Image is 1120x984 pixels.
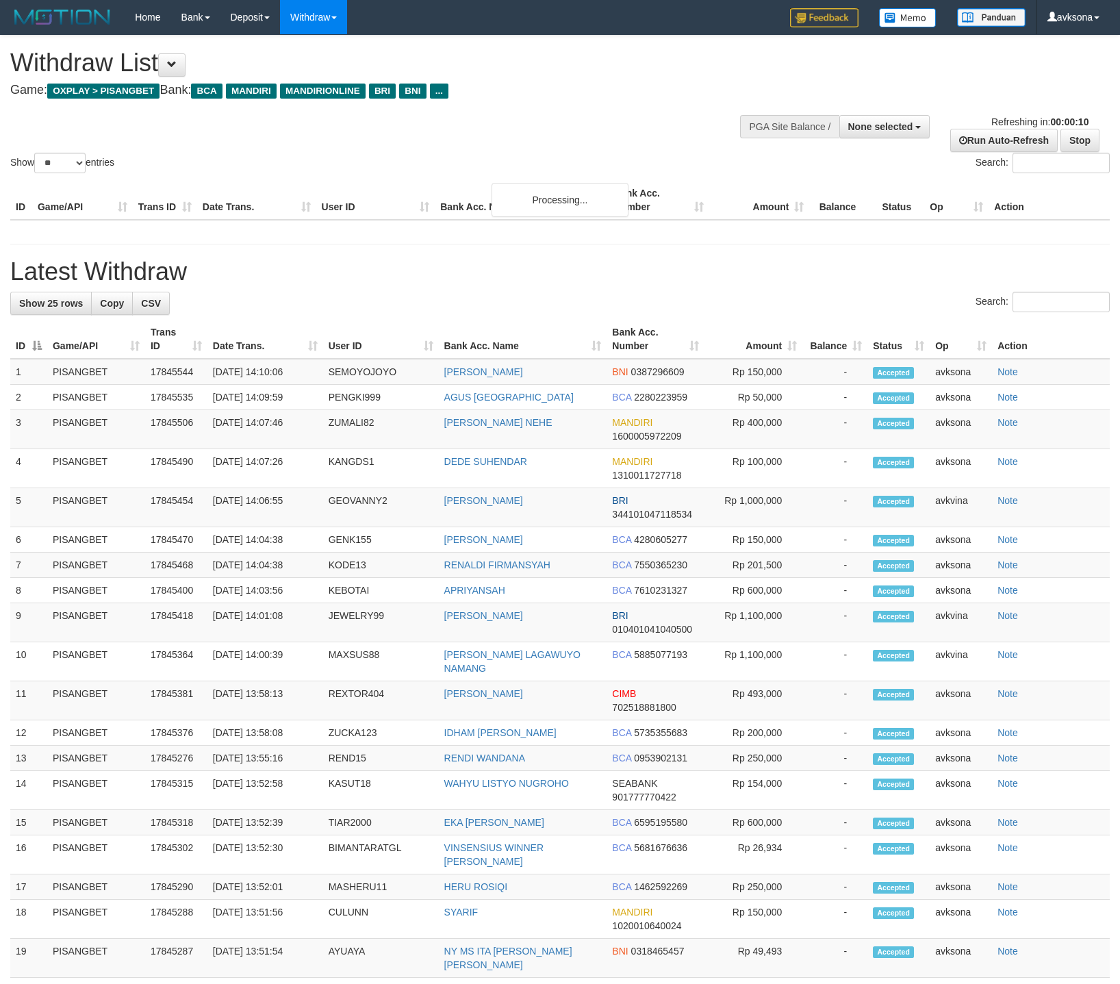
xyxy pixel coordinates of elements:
[930,385,992,410] td: avksona
[930,900,992,939] td: avksona
[444,495,523,506] a: [PERSON_NAME]
[704,642,802,681] td: Rp 1,100,000
[207,720,323,746] td: [DATE] 13:58:08
[47,642,145,681] td: PISANGBET
[145,488,207,527] td: 17845454
[444,727,557,738] a: IDHAM [PERSON_NAME]
[634,392,687,403] span: Copy 2280223959 to clipboard
[704,746,802,771] td: Rp 250,000
[873,392,914,404] span: Accepted
[612,431,681,442] span: Copy 1600005972209 to clipboard
[47,84,160,99] span: OXPLAY > PISANGBET
[612,392,631,403] span: BCA
[47,603,145,642] td: PISANGBET
[207,939,323,978] td: [DATE] 13:51:54
[47,874,145,900] td: PISANGBET
[10,488,47,527] td: 5
[634,753,687,764] span: Copy 0953902131 to clipboard
[444,417,552,428] a: [PERSON_NAME] NEHE
[444,649,581,674] a: [PERSON_NAME] LAGAWUYO NAMANG
[10,7,114,27] img: MOTION_logo.png
[10,720,47,746] td: 12
[612,456,652,467] span: MANDIRI
[704,603,802,642] td: Rp 1,100,000
[802,810,867,835] td: -
[740,115,839,138] div: PGA Site Balance /
[612,470,681,481] span: Copy 1310011727718 to clipboard
[612,727,631,738] span: BCA
[634,842,687,853] span: Copy 5681676636 to clipboard
[316,181,435,220] th: User ID
[802,410,867,449] td: -
[197,181,316,220] th: Date Trans.
[612,495,628,506] span: BRI
[444,366,523,377] a: [PERSON_NAME]
[879,8,937,27] img: Button%20Memo.svg
[207,681,323,720] td: [DATE] 13:58:13
[802,720,867,746] td: -
[369,84,396,99] span: BRI
[802,835,867,874] td: -
[207,410,323,449] td: [DATE] 14:07:46
[873,535,914,546] span: Accepted
[145,642,207,681] td: 17845364
[612,842,631,853] span: BCA
[997,907,1018,918] a: Note
[634,817,687,828] span: Copy 6595195580 to clipboard
[612,907,652,918] span: MANDIRI
[802,320,867,359] th: Balance: activate to sort column ascending
[145,385,207,410] td: 17845535
[47,359,145,385] td: PISANGBET
[634,881,687,892] span: Copy 1462592269 to clipboard
[191,84,222,99] span: BCA
[444,778,569,789] a: WAHYU LISTYO NUGROHO
[207,642,323,681] td: [DATE] 14:00:39
[145,720,207,746] td: 17845376
[612,792,676,803] span: Copy 901777770422 to clipboard
[612,920,681,931] span: Copy 1020010640024 to clipboard
[802,900,867,939] td: -
[873,611,914,622] span: Accepted
[989,181,1110,220] th: Action
[607,320,704,359] th: Bank Acc. Number: activate to sort column ascending
[873,728,914,740] span: Accepted
[323,449,439,488] td: KANGDS1
[704,449,802,488] td: Rp 100,000
[34,153,86,173] select: Showentries
[634,649,687,660] span: Copy 5885077193 to clipboard
[47,810,145,835] td: PISANGBET
[612,778,657,789] span: SEABANK
[876,181,924,220] th: Status
[1060,129,1099,152] a: Stop
[997,946,1018,957] a: Note
[704,939,802,978] td: Rp 49,493
[323,385,439,410] td: PENGKI999
[873,818,914,829] span: Accepted
[10,900,47,939] td: 18
[997,610,1018,621] a: Note
[802,578,867,603] td: -
[976,292,1110,312] label: Search:
[47,900,145,939] td: PISANGBET
[612,610,628,621] span: BRI
[976,153,1110,173] label: Search:
[10,810,47,835] td: 15
[10,746,47,771] td: 13
[133,181,197,220] th: Trans ID
[997,456,1018,467] a: Note
[802,553,867,578] td: -
[439,320,607,359] th: Bank Acc. Name: activate to sort column ascending
[930,553,992,578] td: avksona
[997,778,1018,789] a: Note
[47,410,145,449] td: PISANGBET
[1013,153,1110,173] input: Search:
[997,392,1018,403] a: Note
[10,153,114,173] label: Show entries
[997,534,1018,545] a: Note
[10,181,32,220] th: ID
[207,578,323,603] td: [DATE] 14:03:56
[704,488,802,527] td: Rp 1,000,000
[997,417,1018,428] a: Note
[323,874,439,900] td: MASHERU11
[930,359,992,385] td: avksona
